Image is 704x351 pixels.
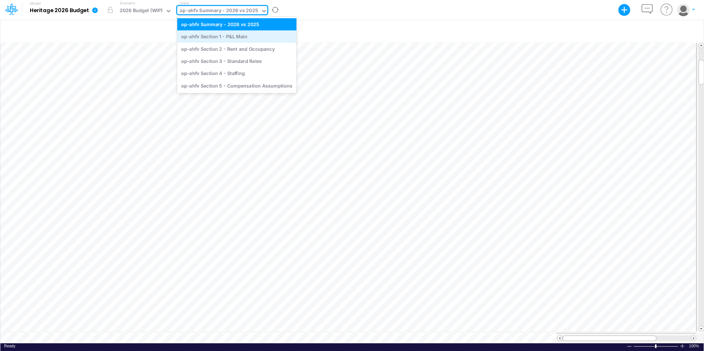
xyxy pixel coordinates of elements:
[177,31,296,43] div: op-ahfv Section 1 - P&L Main
[679,343,685,349] div: Zoom In
[177,79,296,92] div: op-ahfv Section 5 - Compensation Assumptions
[655,344,657,348] div: Zoom
[120,0,135,6] label: Scenario
[30,7,89,14] b: Heritage 2026 Budget
[177,18,296,30] div: op-ahfv Summary - 2026 vs 2025
[633,343,679,349] div: Zoom
[30,1,41,6] label: Model
[177,43,296,55] div: op-ahfv Section 2 - Rent and Occupancy
[689,343,700,349] div: Zoom level
[177,55,296,67] div: op-ahfv Section 3 - Standard Rates
[177,67,296,79] div: op-ahfv Section 4 - Staffing
[4,344,15,348] span: Ready
[626,344,632,349] div: Zoom Out
[689,343,700,349] span: 100%
[180,7,258,15] div: op-ahfv Summary - 2026 vs 2025
[120,7,163,15] div: 2026 Budget (WIP)
[4,343,15,349] div: In Ready mode
[180,0,189,6] label: View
